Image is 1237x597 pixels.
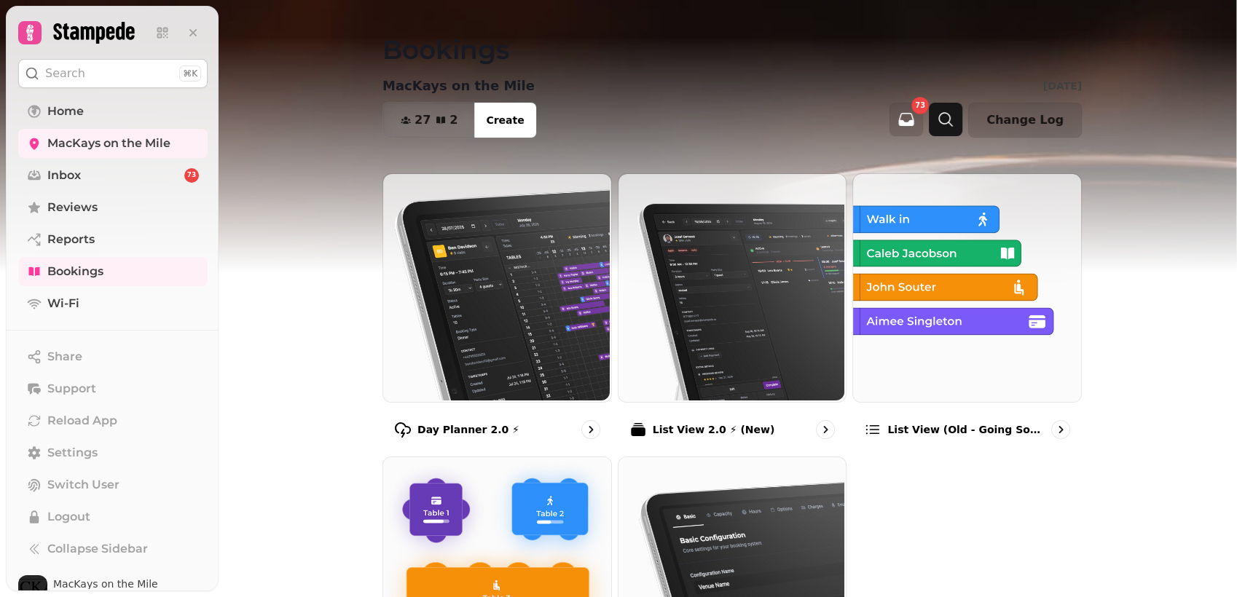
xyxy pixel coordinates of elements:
span: Wi-Fi [47,295,79,312]
button: Change Log [968,103,1082,138]
a: Home [18,97,208,126]
span: Logout [47,508,90,526]
button: Share [18,342,208,371]
p: MacKays on the Mile [382,76,535,96]
span: Create [486,115,524,125]
span: Share [47,348,82,365]
a: MacKays on the Mile [18,129,208,158]
button: Collapse Sidebar [18,534,208,564]
span: Reports [47,231,95,248]
a: Wi-Fi [18,289,208,318]
span: MacKays on the Mile [47,135,170,152]
a: List View 2.0 ⚡ (New)List View 2.0 ⚡ (New) [618,173,847,451]
span: Settings [47,444,98,462]
svg: go to [818,422,833,437]
div: ⌘K [179,66,201,82]
a: Bookings [18,257,208,286]
a: List view (Old - going soon)List view (Old - going soon) [852,173,1082,451]
span: Change Log [986,114,1064,126]
span: Switch User [47,476,119,494]
span: 2 [449,114,458,126]
svg: go to [584,422,598,437]
span: 73 [187,170,197,181]
a: Inbox73 [18,161,208,190]
p: List View 2.0 ⚡ (New) [653,422,775,437]
button: Create [474,103,535,138]
button: Reload App [18,406,208,435]
span: 73 [915,102,925,109]
span: 27 [415,114,431,126]
p: Search [45,65,85,82]
span: Reload App [47,412,117,430]
button: Support [18,374,208,403]
span: Support [47,380,96,398]
span: Collapse Sidebar [47,540,148,558]
a: Reviews [18,193,208,222]
img: List view (Old - going soon) [852,173,1080,400]
svg: go to [1053,422,1068,437]
span: MacKays on the Mile [53,579,206,589]
button: 272 [383,103,475,138]
button: Logout [18,502,208,531]
p: Day Planner 2.0 ⚡ [417,422,519,437]
button: Search⌘K [18,59,208,88]
span: Reviews [47,199,98,216]
span: Inbox [47,167,81,184]
a: Day Planner 2.0 ⚡Day Planner 2.0 ⚡ [382,173,612,451]
img: List View 2.0 ⚡ (New) [617,173,845,400]
p: [DATE] [1043,79,1082,93]
span: Bookings [47,263,103,280]
span: Home [47,103,84,120]
p: List view (Old - going soon) [887,422,1045,437]
button: Switch User [18,470,208,499]
a: Settings [18,438,208,467]
img: Day Planner 2.0 ⚡ [382,173,610,400]
a: Reports [18,225,208,254]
